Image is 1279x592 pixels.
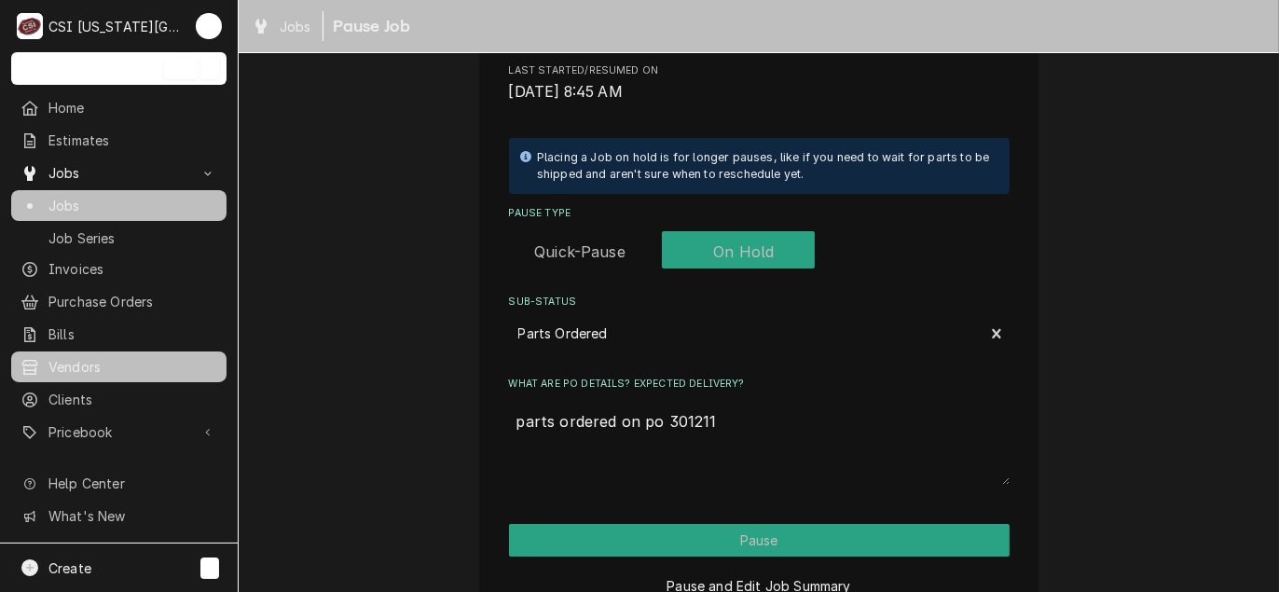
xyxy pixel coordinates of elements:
[11,125,227,156] a: Estimates
[196,13,222,39] div: TL
[11,92,227,123] a: Home
[11,158,227,188] a: Go to Jobs
[206,59,214,78] span: K
[48,560,91,576] span: Create
[509,206,1010,221] label: Pause Type
[11,286,227,317] a: Purchase Orders
[509,206,1010,272] div: Pause Type
[327,14,410,39] span: Pause Job
[17,13,43,39] div: C
[17,13,43,39] div: CSI Kansas City's Avatar
[244,11,319,42] a: Jobs
[509,377,1010,392] label: What are PO details? Expected delivery?
[11,468,227,499] a: Go to Help Center
[11,319,227,350] a: Bills
[11,52,227,85] button: Search anythingCtrlK
[11,190,227,221] a: Jobs
[11,501,227,531] a: Go to What's New
[11,223,227,254] a: Job Series
[48,474,215,493] span: Help Center
[509,63,1010,78] span: Last Started/Resumed On
[11,351,227,382] a: Vendors
[48,390,217,409] span: Clients
[48,228,217,248] span: Job Series
[45,59,147,78] span: Search anything
[205,558,214,578] span: C
[11,254,227,284] a: Invoices
[48,506,215,526] span: What's New
[509,403,1010,485] textarea: parts ordered on po 301211
[48,324,217,344] span: Bills
[509,63,1010,103] div: Last Started/Resumed On
[509,81,1010,103] span: Last Started/Resumed On
[509,524,1010,557] div: Button Group Row
[48,17,186,36] div: CSI [US_STATE][GEOGRAPHIC_DATA]
[509,83,623,101] span: [DATE] 8:45 AM
[48,196,217,215] span: Jobs
[48,163,189,183] span: Jobs
[11,384,227,415] a: Clients
[537,149,991,184] div: Placing a Job on hold is for longer pauses, like if you need to wait for parts to be shipped and ...
[48,357,217,377] span: Vendors
[509,524,1010,557] button: Pause
[509,377,1010,484] div: What are PO details? Expected delivery?
[48,259,217,279] span: Invoices
[48,422,189,442] span: Pricebook
[11,417,227,447] a: Go to Pricebook
[48,131,217,150] span: Estimates
[48,98,217,117] span: Home
[48,292,217,311] span: Purchase Orders
[169,59,193,78] span: Ctrl
[509,295,1010,353] div: Sub-Status
[196,13,222,39] div: Torey Lopez's Avatar
[509,295,1010,310] label: Sub-Status
[280,17,311,36] span: Jobs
